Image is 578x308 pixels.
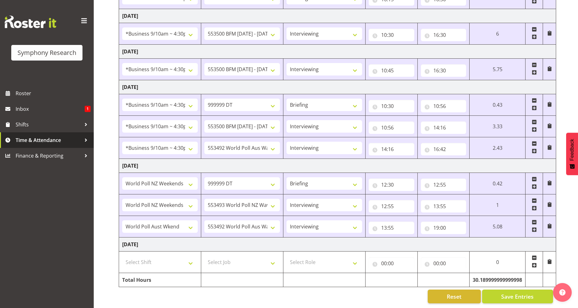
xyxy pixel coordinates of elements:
[482,290,553,303] button: Save Entries
[369,64,414,77] input: Click to select...
[470,23,526,45] td: 6
[566,133,578,175] button: Feedback - Show survey
[421,200,466,213] input: Click to select...
[119,80,556,94] td: [DATE]
[5,16,56,28] img: Rosterit website logo
[369,100,414,112] input: Click to select...
[569,139,575,161] span: Feedback
[559,289,566,296] img: help-xxl-2.png
[369,29,414,41] input: Click to select...
[16,89,91,98] span: Roster
[421,29,466,41] input: Click to select...
[369,143,414,155] input: Click to select...
[447,292,461,301] span: Reset
[16,151,81,160] span: Finance & Reporting
[369,121,414,134] input: Click to select...
[421,64,466,77] input: Click to select...
[369,200,414,213] input: Click to select...
[501,292,534,301] span: Save Entries
[421,178,466,191] input: Click to select...
[428,290,481,303] button: Reset
[369,178,414,191] input: Click to select...
[470,94,526,116] td: 0.43
[470,194,526,216] td: 1
[421,143,466,155] input: Click to select...
[421,100,466,112] input: Click to select...
[119,9,556,23] td: [DATE]
[119,45,556,59] td: [DATE]
[119,273,201,287] td: Total Hours
[119,237,556,252] td: [DATE]
[16,120,81,129] span: Shifts
[369,257,414,270] input: Click to select...
[16,104,85,114] span: Inbox
[421,121,466,134] input: Click to select...
[470,59,526,80] td: 5.75
[470,116,526,137] td: 3.33
[470,137,526,159] td: 2.43
[17,48,76,57] div: Symphony Research
[470,252,526,273] td: 0
[470,173,526,194] td: 0.42
[470,216,526,237] td: 5.08
[85,106,91,112] span: 1
[470,273,526,287] td: 30.189999999999998
[16,135,81,145] span: Time & Attendance
[369,222,414,234] input: Click to select...
[119,159,556,173] td: [DATE]
[421,222,466,234] input: Click to select...
[421,257,466,270] input: Click to select...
